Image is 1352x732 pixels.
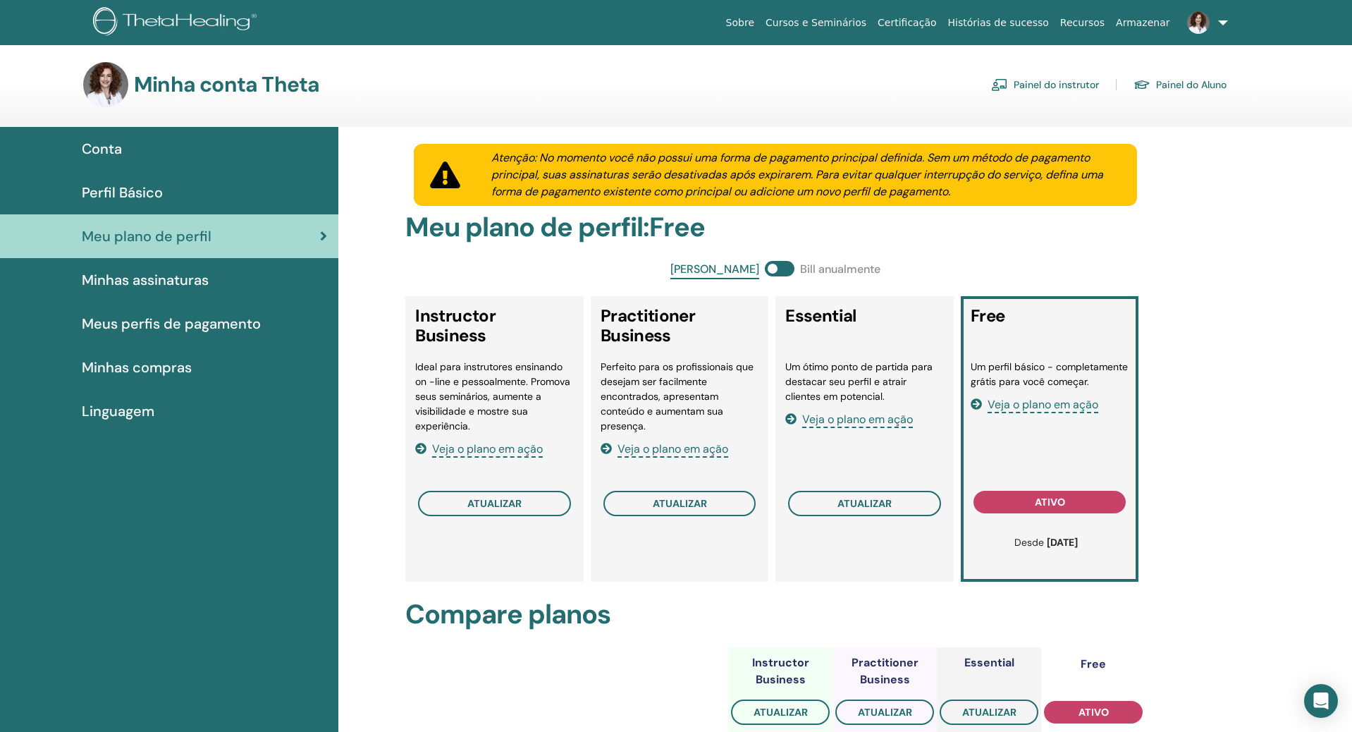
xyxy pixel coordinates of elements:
[617,441,728,458] span: Veja o plano em ação
[467,497,522,510] span: atualizar
[82,401,154,422] span: Linguagem
[82,182,163,203] span: Perfil Básico
[603,491,756,516] button: atualizar
[1078,706,1109,719] span: ativo
[1055,10,1110,36] a: Recursos
[760,10,872,36] a: Cursos e Seminários
[134,72,319,97] h3: Minha conta Theta
[785,360,944,404] li: Um ótimo ponto de partida para destacar seu perfil e atrair clientes em potencial.
[802,412,913,428] span: Veja o plano em ação
[962,706,1016,719] span: atualizar
[785,412,913,427] a: Veja o plano em ação
[728,654,832,688] div: Instructor Business
[405,212,1145,244] h2: Meu plano de perfil : Free
[971,360,1129,389] li: Um perfil básico - completamente grátis para você começar.
[1187,11,1210,34] img: default.jpg
[415,441,543,456] a: Veja o plano em ação
[872,10,942,36] a: Certificação
[1304,684,1338,718] div: Open Intercom Messenger
[940,700,1038,725] button: atualizar
[988,397,1098,413] span: Veja o plano em ação
[964,654,1014,671] div: Essential
[837,497,892,510] span: atualizar
[601,360,759,434] li: Perfeito para os profissionais que desejam ser facilmente encontrados, apresentam conteúdo e aume...
[991,73,1099,96] a: Painel do instrutor
[601,441,728,456] a: Veja o plano em ação
[93,7,262,39] img: logo.png
[82,357,192,378] span: Minhas compras
[1133,73,1227,96] a: Painel do Aluno
[82,269,209,291] span: Minhas assinaturas
[415,360,574,434] li: Ideal para instrutores ensinando on -line e pessoalmente. Promova seus seminários, aumente a visi...
[82,313,261,334] span: Meus perfis de pagamento
[788,491,941,516] button: atualizar
[670,261,759,279] span: [PERSON_NAME]
[835,700,934,725] button: atualizar
[405,599,1145,631] h2: Compare planos
[432,441,543,458] span: Veja o plano em ação
[971,397,1098,412] a: Veja o plano em ação
[731,700,830,725] button: atualizar
[858,706,912,719] span: atualizar
[82,226,211,247] span: Meu plano de perfil
[653,497,707,510] span: atualizar
[83,62,128,107] img: default.jpg
[418,491,571,516] button: atualizar
[754,706,808,719] span: atualizar
[1044,701,1143,724] button: ativo
[1110,10,1175,36] a: Armazenar
[991,78,1008,91] img: chalkboard-teacher.svg
[720,10,760,36] a: Sobre
[82,138,122,159] span: Conta
[942,10,1055,36] a: Histórias de sucesso
[973,491,1126,513] button: ativo
[832,654,937,688] div: Practitioner Business
[1133,79,1150,91] img: graduation-cap.svg
[800,261,880,279] span: Bill anualmente
[1081,656,1106,673] div: Free
[1035,496,1065,508] span: ativo
[474,150,1138,200] div: Atenção: No momento você não possui uma forma de pagamento principal definida. Sem um método de p...
[1047,536,1078,549] b: [DATE]
[978,535,1115,550] p: Desde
